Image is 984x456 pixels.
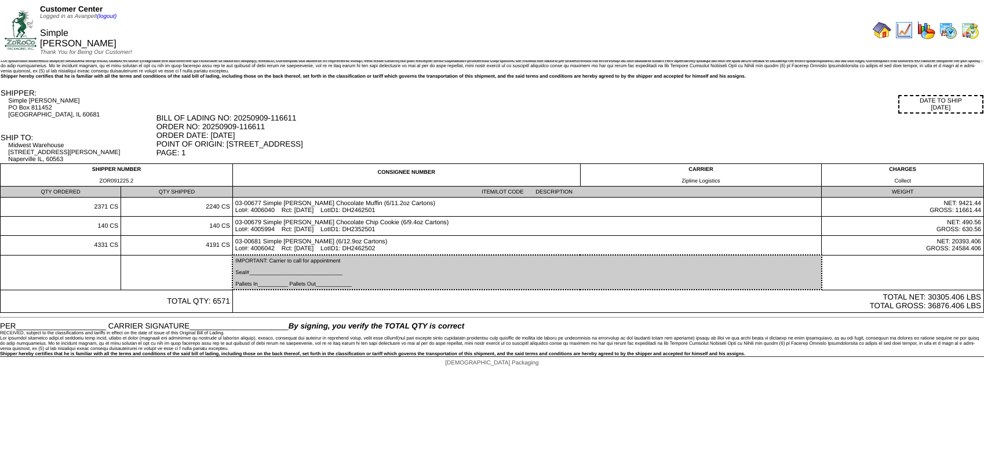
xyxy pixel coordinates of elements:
td: 2240 CS [121,198,233,217]
div: Collect [824,178,981,184]
span: Simple [PERSON_NAME] [40,28,116,49]
div: Simple [PERSON_NAME] PO Box 811452 [GEOGRAPHIC_DATA], IL 60681 [8,97,155,118]
td: NET: 490.56 GROSS: 630.56 [822,217,984,236]
div: SHIPPER: [1,89,155,97]
td: ITEM/LOT CODE DESCRIPTION [232,187,822,198]
a: (logout) [97,13,116,20]
td: SHIPPER NUMBER [1,164,233,187]
td: QTY ORDERED [1,187,121,198]
span: Logged in as Avanpelt [40,13,116,20]
td: TOTAL QTY: 6571 [1,290,233,313]
img: home.gif [873,21,891,39]
td: 2371 CS [1,198,121,217]
img: calendarinout.gif [961,21,979,39]
td: 4331 CS [1,236,121,256]
td: NET: 20393.406 GROSS: 24584.406 [822,236,984,256]
img: ZoRoCo_Logo(Green%26Foil)%20jpg.webp [5,10,37,49]
div: Midwest Warehouse [STREET_ADDRESS][PERSON_NAME] Naperville IL, 60563 [8,142,155,163]
td: WEIGHT [822,187,984,198]
img: calendarprod.gif [939,21,957,39]
div: ZOR091225.2 [3,178,230,184]
td: CARRIER [580,164,822,187]
img: graph.gif [917,21,935,39]
td: 140 CS [1,217,121,236]
div: SHIP TO: [1,133,155,142]
img: line_graph.gif [895,21,913,39]
td: 03-00679 Simple [PERSON_NAME] Chocolate Chip Cookie (6/9.4oz Cartons) Lot#: 4005994 Rct: [DATE] L... [232,217,822,236]
td: 03-00677 Simple [PERSON_NAME] Chocolate Muffin (6/11.2oz Cartons) Lot#: 4006040 Rct: [DATE] LotID... [232,198,822,217]
div: BILL OF LADING NO: 20250909-116611 ORDER NO: 20250909-116611 ORDER DATE: [DATE] POINT OF ORIGIN: ... [156,114,983,157]
span: Thank You for Being Our Customer! [40,49,132,56]
td: CONSIGNEE NUMBER [232,164,580,187]
div: Shipper hereby certifies that he is familiar with all the terms and conditions of the said bill o... [1,74,983,79]
div: DATE TO SHIP [DATE] [898,95,983,114]
div: Zipline Logistics [583,178,819,184]
td: 03-00681 Simple [PERSON_NAME] (6/12.9oz Cartons) Lot#: 4006042 Rct: [DATE] LotID1: DH2462502 [232,236,822,256]
td: NET: 9421.44 GROSS: 11661.44 [822,198,984,217]
span: Customer Center [40,5,103,13]
td: 140 CS [121,217,233,236]
span: [DEMOGRAPHIC_DATA] Packaging [445,360,538,366]
td: 4191 CS [121,236,233,256]
td: IMPORTANT: Carrier to call for appointment Seal#_______________________________ Pallets In_______... [232,255,822,290]
td: CHARGES [822,164,984,187]
td: TOTAL NET: 30305.406 LBS TOTAL GROSS: 36876.406 LBS [232,290,983,313]
span: By signing, you verify the TOTAL QTY is correct [289,322,464,330]
td: QTY SHIPPED [121,187,233,198]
